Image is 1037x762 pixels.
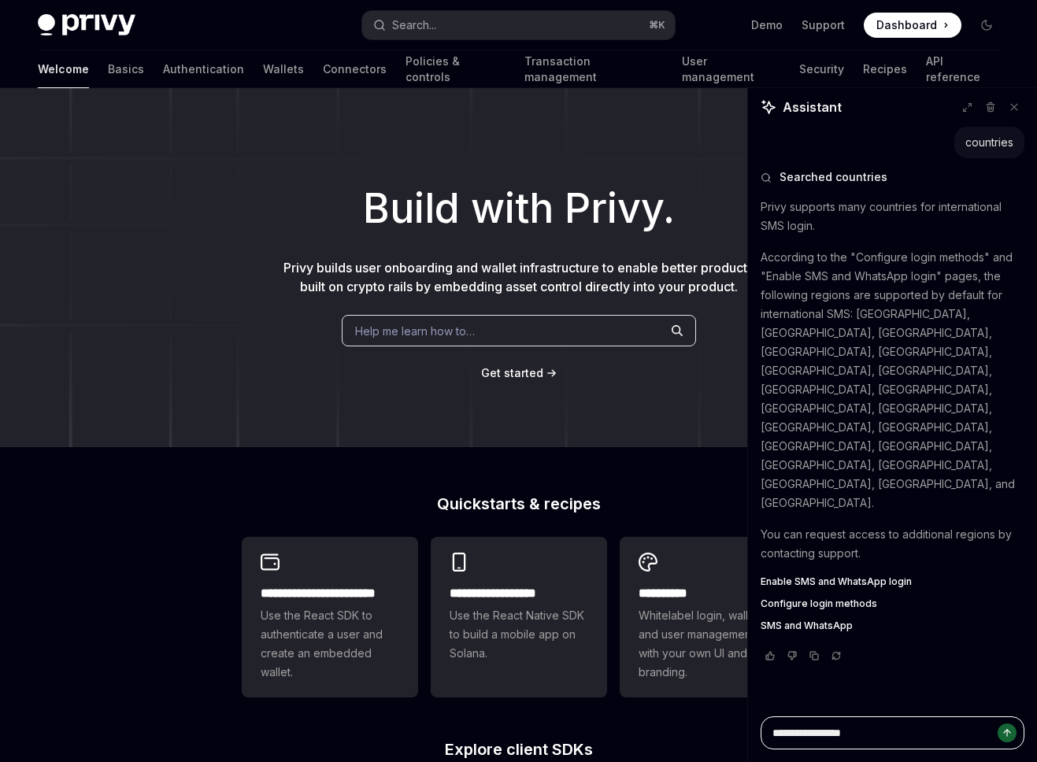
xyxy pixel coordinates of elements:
span: Privy builds user onboarding and wallet infrastructure to enable better products built on crypto ... [283,260,754,294]
a: Security [799,50,844,88]
div: countries [965,135,1013,150]
span: Use the React SDK to authenticate a user and create an embedded wallet. [261,606,399,682]
a: **** *****Whitelabel login, wallets, and user management with your own UI and branding. [620,537,796,697]
span: ⌘ K [649,19,665,31]
h2: Explore client SDKs [242,742,796,757]
a: **** **** **** ***Use the React Native SDK to build a mobile app on Solana. [431,537,607,697]
span: SMS and WhatsApp [761,620,853,632]
textarea: Ask a question... [761,716,1024,749]
a: Authentication [163,50,244,88]
span: Enable SMS and WhatsApp login [761,575,912,588]
a: Policies & controls [406,50,506,88]
span: Dashboard [876,17,937,33]
a: Demo [751,17,783,33]
h1: Build with Privy. [25,178,1012,239]
a: Connectors [323,50,387,88]
span: Get started [481,366,543,379]
span: Use the React Native SDK to build a mobile app on Solana. [450,606,588,663]
a: Welcome [38,50,89,88]
span: Help me learn how to… [355,323,475,339]
span: Assistant [783,98,842,117]
a: Recipes [863,50,907,88]
a: Support [802,17,845,33]
a: SMS and WhatsApp [761,620,1024,632]
a: Dashboard [864,13,961,38]
span: Searched countries [780,169,887,185]
a: Transaction management [524,50,663,88]
button: Reload last chat [827,648,846,664]
a: Configure login methods [761,597,1024,610]
span: Configure login methods [761,597,877,610]
button: Vote that response was good [761,648,780,664]
a: Wallets [263,50,304,88]
h2: Quickstarts & recipes [242,496,796,512]
p: You can request access to additional regions by contacting support. [761,525,1024,563]
p: Privy supports many countries for international SMS login. [761,198,1024,235]
a: API reference [926,50,999,88]
button: Toggle dark mode [974,13,999,38]
span: Whitelabel login, wallets, and user management with your own UI and branding. [639,606,777,682]
p: According to the "Configure login methods" and "Enable SMS and WhatsApp login" pages, the followi... [761,248,1024,512]
button: Search...⌘K [362,11,674,39]
button: Vote that response was not good [783,648,802,664]
button: Searched countries [761,169,1024,185]
div: Search... [392,16,436,35]
button: Send message [998,723,1017,742]
button: Copy chat response [805,648,824,664]
a: User management [682,50,780,88]
a: Basics [108,50,144,88]
img: dark logo [38,14,135,36]
a: Get started [481,365,543,381]
a: Enable SMS and WhatsApp login [761,575,1024,588]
